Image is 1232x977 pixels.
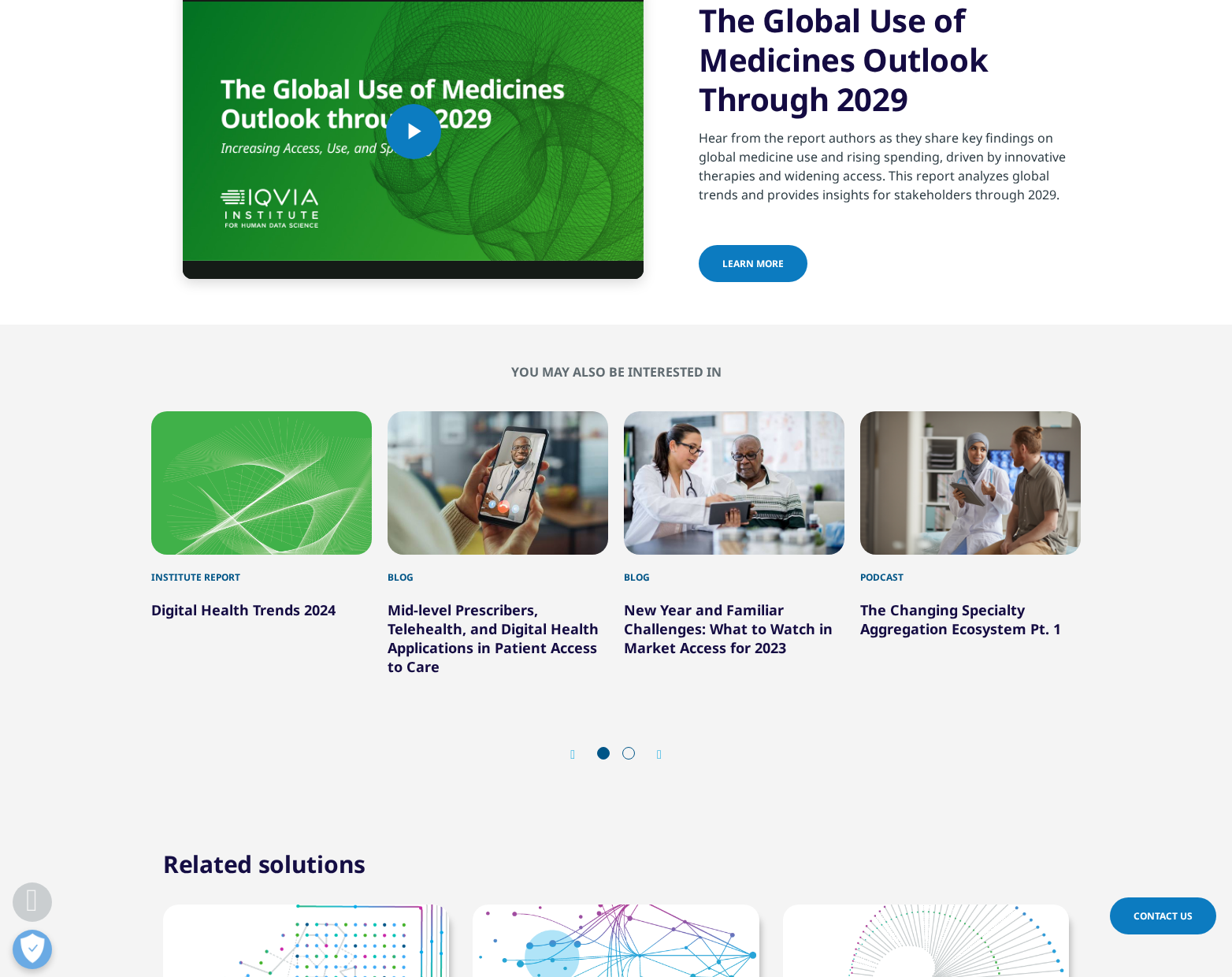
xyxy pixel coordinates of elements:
[151,411,372,676] div: 1 / 6
[388,411,608,676] div: 2 / 6
[624,600,833,657] a: New Year and Familiar Challenges: What to Watch in Market Access for 2023
[860,555,1081,585] div: Podcast
[151,555,372,585] div: Institute Report
[151,600,336,619] a: Digital Health Trends 2024
[388,600,599,676] a: Mid-level Prescribers, Telehealth, and Digital Health Applications in Patient Access to Care
[624,555,844,585] div: Blog
[624,411,844,676] div: 3 / 6
[860,600,1061,638] a: The Changing Specialty Aggregation Ecosystem Pt. 1
[163,849,366,880] h2: Related solutions
[860,411,1081,676] div: 4 / 6
[151,364,1081,380] h2: You may also be interested in
[699,128,1081,214] p: Hear from the report authors as they share key findings on global medicine use and rising spendin...
[388,555,608,585] div: Blog
[13,930,52,969] button: 優先設定センターを開く
[699,245,807,282] a: learn more
[641,747,662,762] div: Next slide
[699,1,1081,119] h3: The Global Use of Medicines Outlook Through 2029
[1110,897,1216,934] a: Contact Us
[1134,909,1193,923] span: Contact Us
[386,104,441,159] button: Play Video
[722,257,784,270] span: learn more
[570,747,591,762] div: Previous slide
